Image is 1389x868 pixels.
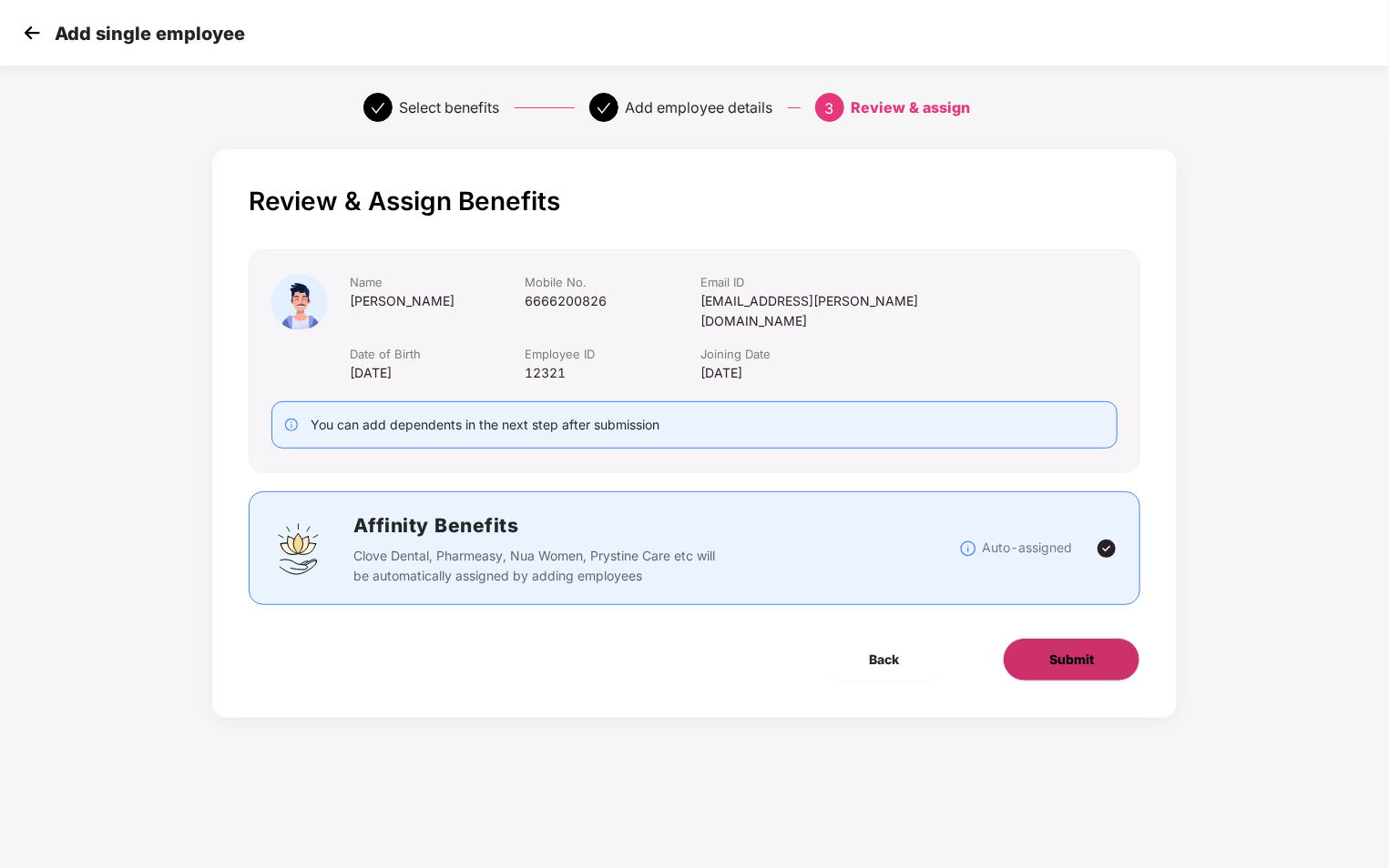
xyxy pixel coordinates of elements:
div: [PERSON_NAME] [350,291,526,311]
div: Date of Birth [350,346,526,363]
span: 3 [825,99,834,117]
span: info-circle [285,419,298,431]
p: Clove Dental, Pharmeasy, Nua Women, Prystine Care etc will be automatically assigned by adding em... [353,546,717,586]
button: Back [823,638,945,681]
div: [DATE] [700,363,935,383]
div: [DATE] [350,363,526,383]
h2: Affinity Benefits [353,510,959,540]
div: 6666200826 [526,291,701,311]
div: Add employee details [626,93,773,122]
img: icon [271,274,328,330]
div: [EMAIL_ADDRESS][PERSON_NAME][DOMAIN_NAME] [700,291,935,331]
div: Joining Date [700,346,935,363]
span: You can add dependents in the next step after submission [311,417,659,432]
p: Auto-assigned [982,538,1072,558]
span: check [371,101,385,116]
div: Review & assign [852,93,971,122]
div: Mobile No. [526,274,701,291]
p: Review & Assign Benefits [249,186,1140,217]
div: 12321 [526,363,701,383]
button: Submit [1003,638,1140,681]
span: Back [869,650,899,670]
div: Name [350,274,526,291]
img: svg+xml;base64,PHN2ZyBpZD0iVGljay0yNHgyNCIgeG1sbnM9Imh0dHA6Ly93d3cudzMub3JnLzIwMDAvc3ZnIiB3aWR0aD... [1096,538,1118,560]
div: Select benefits [400,93,500,122]
div: Employee ID [526,346,701,363]
span: check [597,101,611,116]
p: Add single employee [55,23,245,45]
div: Email ID [700,274,935,291]
img: svg+xml;base64,PHN2ZyBpZD0iQWZmaW5pdHlfQmVuZWZpdHMiIGRhdGEtbmFtZT0iQWZmaW5pdHkgQmVuZWZpdHMiIHhtbG... [271,521,326,576]
img: svg+xml;base64,PHN2ZyB4bWxucz0iaHR0cDovL3d3dy53My5vcmcvMjAwMC9zdmciIHdpZHRoPSIzMCIgaGVpZ2h0PSIzMC... [18,19,46,46]
img: svg+xml;base64,PHN2ZyBpZD0iSW5mb18tXzMyeDMyIiBkYXRhLW5hbWU9IkluZm8gLSAzMngzMiIgeG1sbnM9Imh0dHA6Ly... [959,540,977,558]
span: Submit [1049,650,1094,670]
